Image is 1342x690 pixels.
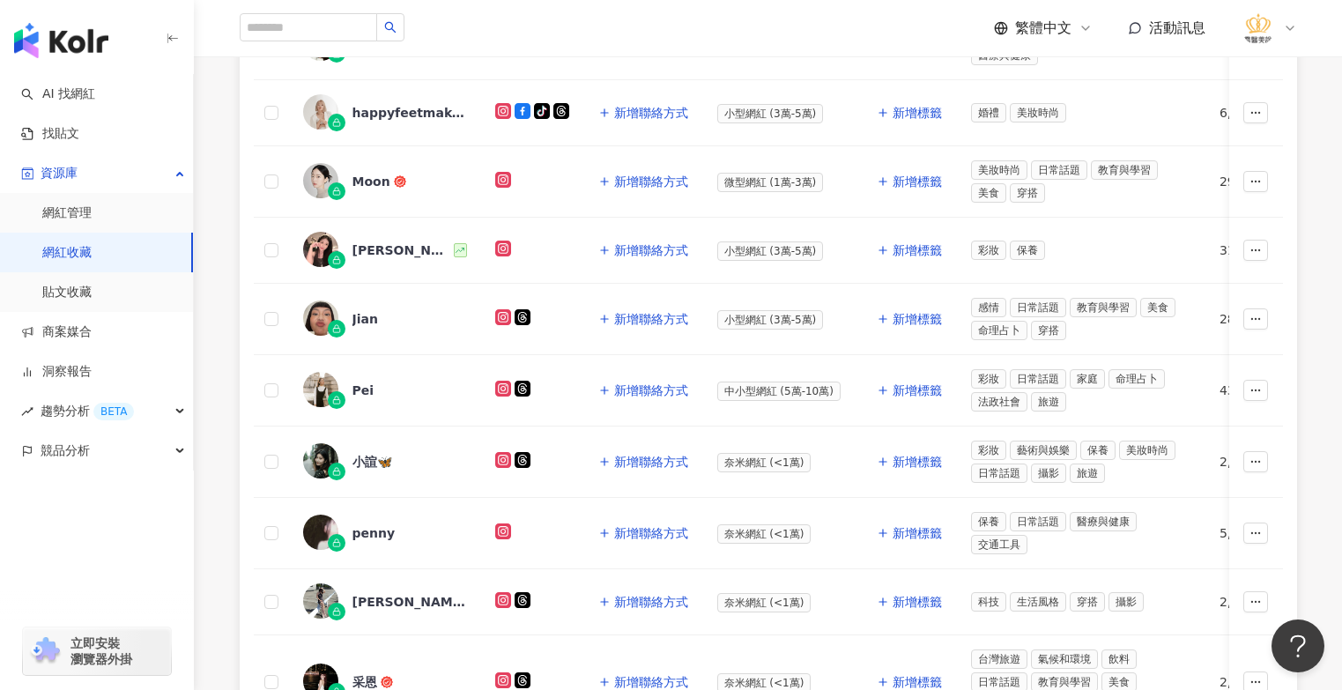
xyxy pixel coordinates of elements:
[717,593,812,612] span: 奈米網紅 (<1萬)
[41,391,134,431] span: 趨勢分析
[614,526,688,540] span: 新增聯絡方式
[1220,241,1286,260] div: 31,583
[352,241,451,259] div: [PERSON_NAME]
[614,312,688,326] span: 新增聯絡方式
[971,369,1006,389] span: 彩妝
[93,403,134,420] div: BETA
[876,373,943,408] button: 新增標籤
[876,301,943,337] button: 新增標籤
[1070,512,1137,531] span: 醫療與健康
[42,204,92,222] a: 網紅管理
[893,455,942,469] span: 新增標籤
[70,635,132,667] span: 立即安裝 瀏覽器外掛
[352,593,467,611] div: [PERSON_NAME]
[303,300,338,336] img: KOL Avatar
[971,103,1006,122] span: 婚禮
[971,241,1006,260] span: 彩妝
[21,125,79,143] a: 找貼文
[1220,592,1286,612] div: 2,999
[1149,19,1205,36] span: 活動訊息
[876,95,943,130] button: 新增標籤
[893,312,942,326] span: 新增標籤
[1010,592,1066,612] span: 生活風格
[352,310,378,328] div: Jian
[876,584,943,620] button: 新增標籤
[1010,441,1077,460] span: 藝術與娛樂
[614,174,688,189] span: 新增聯絡方式
[876,233,943,268] button: 新增標籤
[303,94,338,130] img: KOL Avatar
[971,392,1027,412] span: 法政社會
[1010,103,1066,122] span: 美妝時尚
[352,382,374,399] div: Pei
[1108,369,1165,389] span: 命理占卜
[614,106,688,120] span: 新增聯絡方式
[352,173,390,190] div: Moon
[1242,11,1275,45] img: %E6%B3%95%E5%96%AC%E9%86%AB%E7%BE%8E%E8%A8%BA%E6%89%80_LOGO%20.png
[1140,298,1175,317] span: 美食
[1070,298,1137,317] span: 教育與學習
[28,637,63,665] img: chrome extension
[893,106,942,120] span: 新增標籤
[1220,523,1286,543] div: 5,280
[42,284,92,301] a: 貼文收藏
[1272,620,1324,672] iframe: Help Scout Beacon - Open
[717,453,812,472] span: 奈米網紅 (<1萬)
[876,444,943,479] button: 新增標籤
[14,23,108,58] img: logo
[1010,512,1066,531] span: 日常話題
[1070,369,1105,389] span: 家庭
[1101,649,1137,669] span: 飲料
[893,595,942,609] span: 新增標籤
[1220,452,1286,471] div: 2,936
[1119,441,1175,460] span: 美妝時尚
[597,164,689,199] button: 新增聯絡方式
[42,244,92,262] a: 網紅收藏
[971,160,1027,180] span: 美妝時尚
[1010,298,1066,317] span: 日常話題
[23,627,171,675] a: chrome extension立即安裝 瀏覽器外掛
[1220,103,1286,122] div: 6,928
[41,431,90,471] span: 競品分析
[876,164,943,199] button: 新增標籤
[1080,441,1116,460] span: 保養
[352,104,467,122] div: happyfeetmakeup
[1015,19,1071,38] span: 繁體中文
[384,21,397,33] span: search
[717,241,824,261] span: 小型網紅 (3萬-5萬)
[1010,241,1045,260] span: 保養
[614,675,688,689] span: 新增聯絡方式
[41,153,78,193] span: 資源庫
[1031,392,1066,412] span: 旅遊
[597,373,689,408] button: 新增聯絡方式
[717,173,824,192] span: 微型網紅 (1萬-3萬)
[597,233,689,268] button: 新增聯絡方式
[21,363,92,381] a: 洞察報告
[971,183,1006,203] span: 美食
[1220,172,1286,191] div: 29,385
[876,516,943,551] button: 新增標籤
[1010,183,1045,203] span: 穿搭
[597,301,689,337] button: 新增聯絡方式
[893,526,942,540] span: 新增標籤
[1070,464,1105,483] span: 旅遊
[971,649,1027,669] span: 台灣旅遊
[303,232,338,267] img: KOL Avatar
[1220,309,1286,329] div: 28,226
[971,321,1027,340] span: 命理占卜
[303,443,338,479] img: KOL Avatar
[1031,321,1066,340] span: 穿搭
[893,174,942,189] span: 新增標籤
[717,104,824,123] span: 小型網紅 (3萬-5萬)
[1220,381,1286,400] div: 43,904
[893,243,942,257] span: 新增標籤
[597,444,689,479] button: 新增聯絡方式
[1091,160,1158,180] span: 教育與學習
[597,516,689,551] button: 新增聯絡方式
[614,243,688,257] span: 新增聯絡方式
[21,405,33,418] span: rise
[352,453,392,471] div: 小諠🦋
[971,298,1006,317] span: 感情
[1031,464,1066,483] span: 攝影
[1010,369,1066,389] span: 日常話題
